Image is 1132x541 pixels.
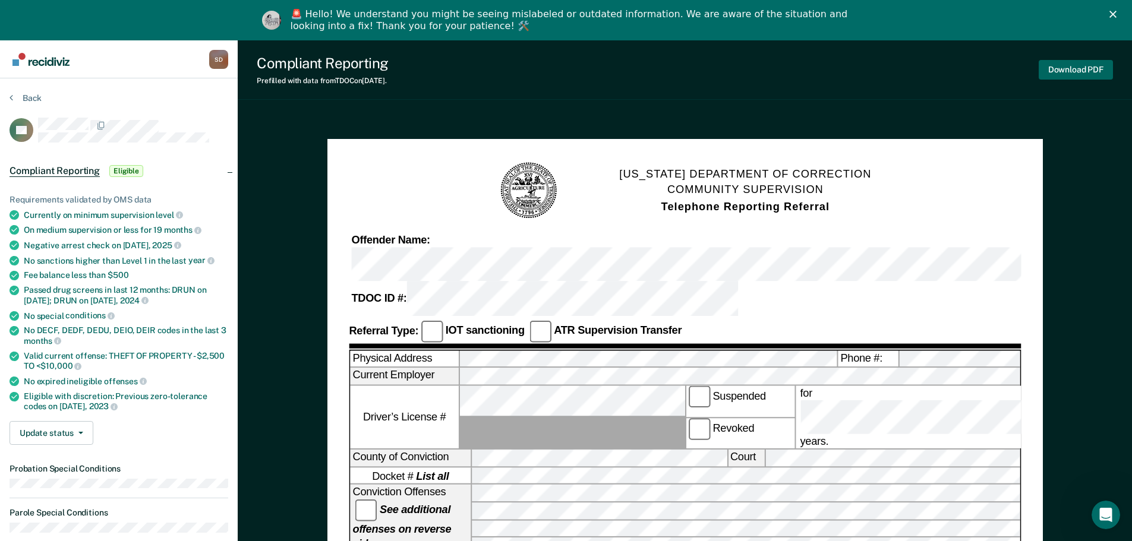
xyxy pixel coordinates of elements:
[349,324,418,336] strong: Referral Type:
[209,50,228,69] button: Profile dropdown button
[421,320,443,342] input: IOT sanctioning
[350,350,458,367] label: Physical Address
[257,55,389,72] div: Compliant Reporting
[24,285,228,305] div: Passed drug screens in last 12 months: DRUN on [DATE]; DRUN on [DATE],
[350,386,458,449] label: Driver’s License #
[10,195,228,205] div: Requirements validated by OMS data
[262,11,281,30] img: Profile image for Kim
[445,324,524,336] strong: IOT sanctioning
[499,161,559,221] img: TN Seal
[291,8,852,32] div: 🚨 Hello! We understand you might be seeing mislabeled or outdated information. We are aware of th...
[24,376,228,387] div: No expired ineligible
[24,224,228,235] div: On medium supervision or less for 19
[109,165,143,177] span: Eligible
[416,470,449,482] strong: List all
[104,377,147,386] span: offenses
[12,53,70,66] img: Recidiviz
[108,270,128,280] span: $500
[554,324,682,336] strong: ATR Supervision Transfer
[24,351,228,371] div: Valid current offense: THEFT OF PROPERTY - $2,500 TO
[727,450,764,467] label: Court
[209,50,228,69] div: S D
[188,255,215,265] span: year
[156,210,182,220] span: level
[10,421,93,445] button: Update status
[24,391,228,412] div: Eligible with discretion: Previous zero-tolerance codes on [DATE],
[351,292,406,304] strong: TDOC ID #:
[89,401,118,411] span: 2023
[10,165,100,177] span: Compliant Reporting
[838,350,898,367] label: Phone #:
[10,508,228,518] dt: Parole Special Conditions
[350,450,471,467] label: County of Conviction
[619,166,871,215] h1: [US_STATE] DEPARTMENT OF CORRECTION COMMUNITY SUPERVISION
[686,418,794,449] label: Revoked
[24,240,228,251] div: Negative arrest check on [DATE],
[661,200,829,212] strong: Telephone Reporting Referral
[372,469,449,483] span: Docket #
[10,464,228,474] dt: Probation Special Conditions
[688,386,710,408] input: Suspended
[355,499,377,521] input: See additional offenses on reverse side.
[351,234,430,246] strong: Offender Name:
[1092,501,1120,529] iframe: Intercom live chat
[686,386,794,417] label: Suspended
[10,93,42,103] button: Back
[152,241,181,250] span: 2025
[350,368,458,385] label: Current Employer
[688,418,710,440] input: Revoked
[120,296,149,305] span: 2024
[36,361,82,371] span: <$10,000
[800,400,1131,434] input: for years.
[24,210,228,220] div: Currently on minimum supervision
[24,255,228,266] div: No sanctions higher than Level 1 in the last
[164,225,201,235] span: months
[257,77,389,85] div: Prefilled with data from TDOC on [DATE] .
[65,311,114,320] span: conditions
[24,270,228,280] div: Fee balance less than
[1039,60,1113,80] button: Download PDF
[24,336,61,346] span: months
[529,320,551,342] input: ATR Supervision Transfer
[24,311,228,321] div: No special
[24,325,228,346] div: No DECF, DEDF, DEDU, DEIO, DEIR codes in the last 3
[1109,11,1121,18] div: Close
